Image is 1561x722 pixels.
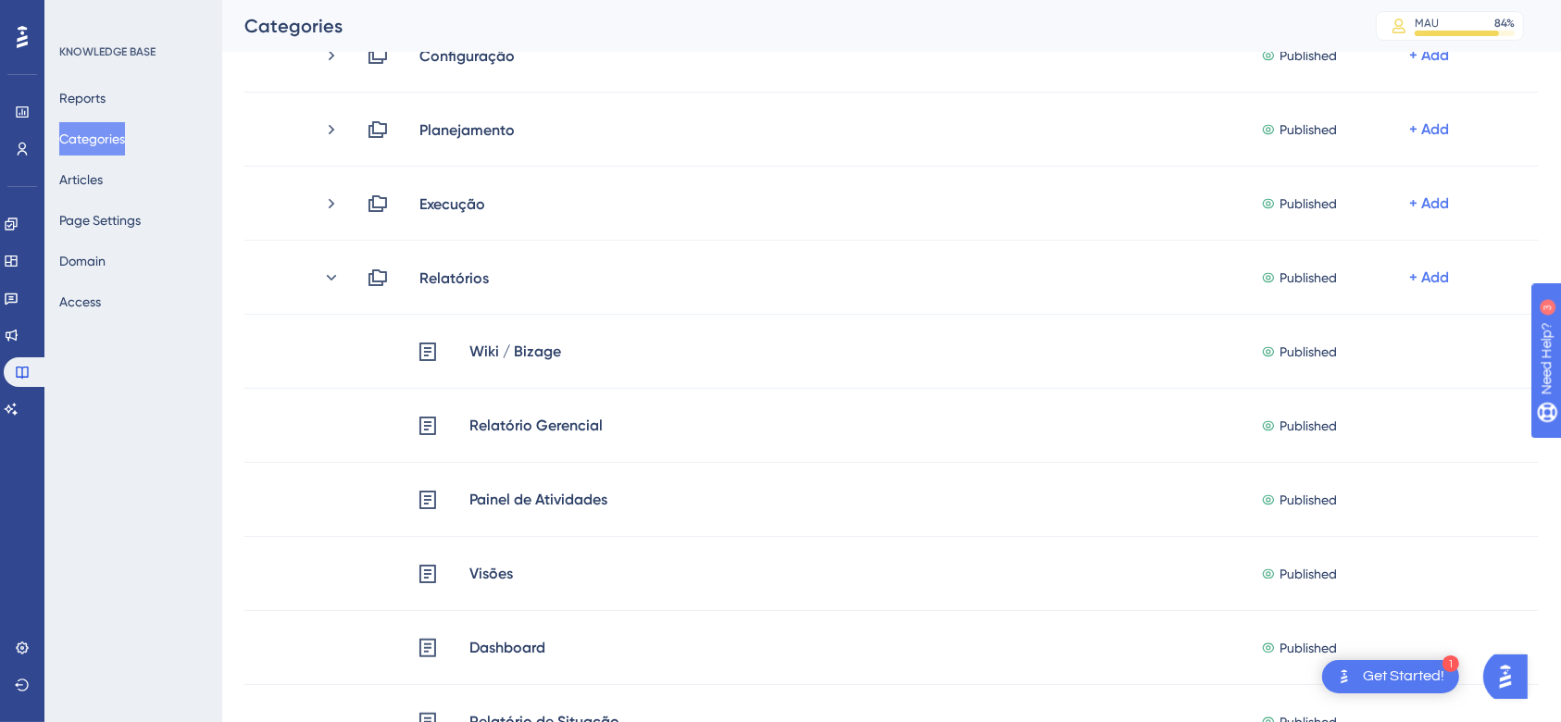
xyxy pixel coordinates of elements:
[1280,193,1337,215] span: Published
[468,636,546,660] div: Dashboard
[1409,193,1449,215] div: + Add
[1415,16,1439,31] div: MAU
[59,163,103,196] button: Articles
[468,340,562,364] div: Wiki / Bizage
[1442,655,1459,672] div: 1
[244,13,1330,39] div: Categories
[59,285,101,318] button: Access
[418,118,516,141] div: Planejamento
[1409,267,1449,289] div: + Add
[59,244,106,278] button: Domain
[1333,666,1355,688] img: launcher-image-alternative-text
[1494,16,1515,31] div: 84 %
[468,414,604,438] div: Relatório Gerencial
[59,44,156,59] div: KNOWLEDGE BASE
[468,562,514,586] div: Visões
[59,204,141,237] button: Page Settings
[1280,44,1337,67] span: Published
[418,267,490,289] div: Relatórios
[1280,415,1337,437] span: Published
[1280,563,1337,585] span: Published
[1363,666,1444,687] div: Get Started!
[1322,660,1459,693] div: Open Get Started! checklist, remaining modules: 1
[1280,489,1337,511] span: Published
[1409,44,1449,67] div: + Add
[1483,649,1539,704] iframe: UserGuiding AI Assistant Launcher
[1409,118,1449,141] div: + Add
[1280,267,1337,289] span: Published
[59,81,106,115] button: Reports
[59,122,125,156] button: Categories
[418,193,486,215] div: Execução
[1280,118,1337,141] span: Published
[44,5,116,27] span: Need Help?
[468,488,608,512] div: Painel de Atividades
[129,9,134,24] div: 3
[418,44,516,67] div: Configuração
[1280,637,1337,659] span: Published
[1280,341,1337,363] span: Published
